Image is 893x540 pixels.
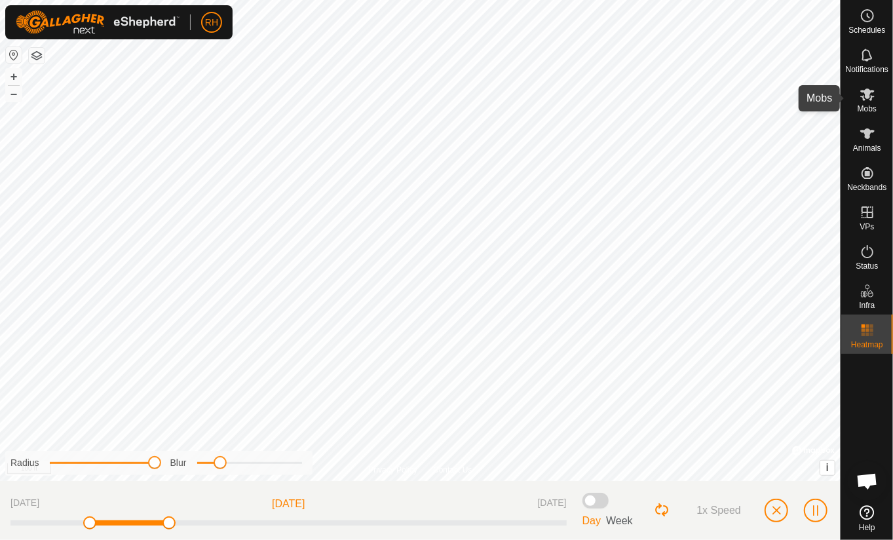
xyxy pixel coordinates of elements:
button: Reset Map [6,47,22,63]
span: Heatmap [851,341,883,349]
span: [DATE] [538,496,567,512]
span: [DATE] [272,496,305,512]
button: i [820,461,835,475]
img: Gallagher Logo [16,10,180,34]
span: Notifications [846,66,888,73]
span: VPs [860,223,874,231]
a: Help [841,500,893,537]
button: – [6,86,22,102]
span: Infra [859,301,875,309]
label: Radius [10,456,39,470]
span: i [826,462,829,473]
span: Status [856,262,878,270]
span: Day [582,515,601,526]
a: Privacy Policy [368,464,417,476]
span: Week [606,515,633,526]
label: Blur [170,456,187,470]
div: Open chat [848,461,887,501]
span: Help [859,524,875,531]
span: 1x Speed [696,505,741,516]
button: Loop Button [654,502,671,519]
a: Contact Us [433,464,472,476]
span: Schedules [848,26,885,34]
button: Speed Button [681,499,751,522]
span: Animals [853,144,881,152]
span: RH [205,16,218,29]
button: Map Layers [29,48,45,64]
span: Neckbands [847,183,886,191]
span: [DATE] [10,496,39,512]
span: Mobs [858,105,877,113]
button: + [6,69,22,85]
